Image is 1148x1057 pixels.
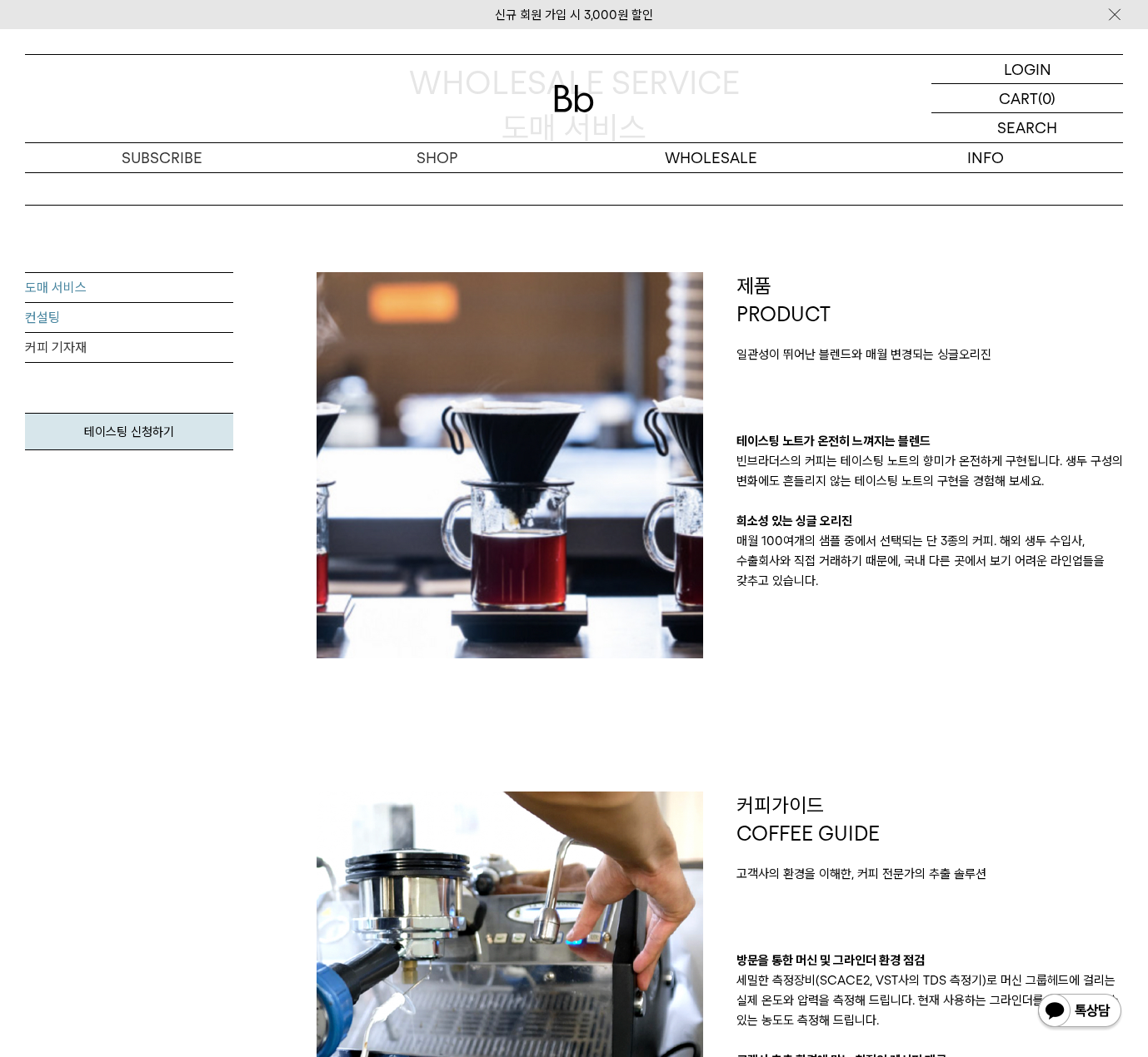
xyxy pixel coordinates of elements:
img: 카카오톡 채널 1:1 채팅 버튼 [1036,992,1123,1032]
p: 일관성이 뛰어난 블렌드와 매월 변경되는 싱글오리진 [736,345,1123,365]
p: WHOLESALE [574,143,849,172]
p: 빈브라더스의 커피는 테이스팅 노트의 향미가 온전하게 구현됩니다. 생두 구성의 변화에도 흔들리지 않는 테이스팅 노트의 구현을 경험해 보세요. [736,451,1123,491]
p: 희소성 있는 싱글 오리진 [736,511,1123,531]
a: 신규 회원 가입 시 3,000원 할인 [495,7,653,22]
p: 방문을 통한 머신 및 그라인더 환경 점검 [736,950,1123,970]
p: 테이스팅 노트가 온전히 느껴지는 블렌드 [736,431,1123,451]
a: SUBSCRIBE [25,143,300,172]
a: 컨설팅 [25,303,233,333]
img: 로고 [554,85,594,112]
p: 세밀한 측정장비(SCACE2, VST사의 TDS 측정기)로 머신 그룹헤드에 걸리는 실제 온도와 압력을 측정해 드립니다. 현재 사용하는 그라인더를 통해 구현할 수 있는 농도도 ... [736,970,1123,1030]
a: 커피 기자재 [25,333,233,363]
a: CART (0) [931,84,1123,113]
a: SHOP [300,143,575,172]
p: CART [999,84,1038,112]
p: (0) [1038,84,1056,112]
p: 매월 100여개의 샘플 중에서 선택되는 단 3종의 커피. 해외 생두 수입사, 수출회사와 직접 거래하기 때문에, 국내 다른 곳에서 보기 어려운 라인업들을 갖추고 있습니다. [736,531,1123,591]
p: 제품 PRODUCT [736,272,1123,328]
p: INFO [849,143,1124,172]
p: 고객사의 환경을 이해한, 커피 전문가의 추출 솔루션 [736,864,1123,884]
p: LOGIN [1004,55,1051,83]
a: 도매 서비스 [25,273,233,303]
a: 테이스팅 신청하기 [25,413,233,450]
a: LOGIN [931,55,1123,84]
p: SEARCH [997,113,1057,142]
p: 커피가이드 COFFEE GUIDE [736,792,1123,847]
